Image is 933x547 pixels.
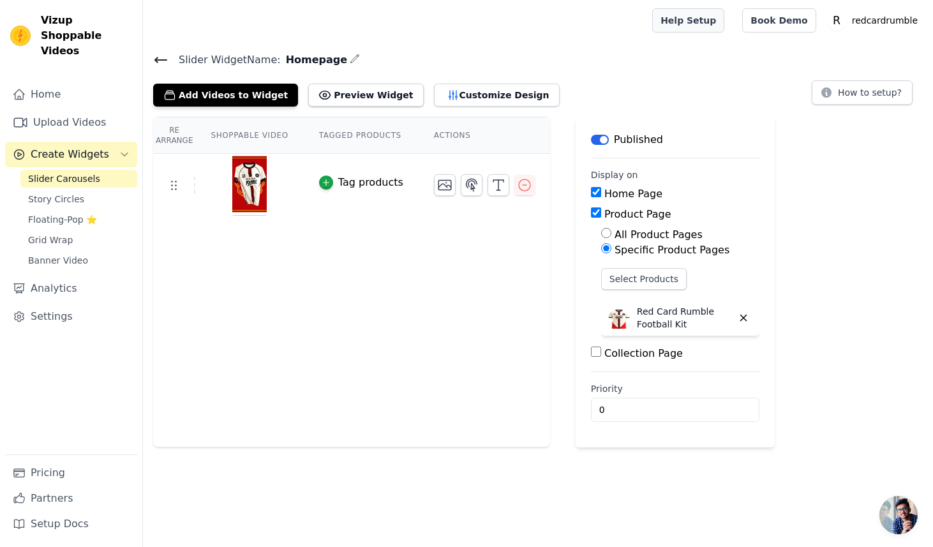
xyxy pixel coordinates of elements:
[434,84,560,107] button: Customize Design
[419,117,550,154] th: Actions
[833,14,840,27] text: R
[281,52,347,68] span: Homepage
[28,172,100,185] span: Slider Carousels
[20,170,137,188] a: Slider Carousels
[338,175,403,190] div: Tag products
[879,496,918,534] div: Open chat
[604,188,662,200] label: Home Page
[733,307,754,329] button: Delete widget
[826,9,923,32] button: R redcardrumble
[319,175,403,190] button: Tag products
[742,8,816,33] a: Book Demo
[20,211,137,229] a: Floating-Pop ⭐
[434,174,456,196] button: Change Thumbnail
[847,9,923,32] p: redcardrumble
[5,511,137,537] a: Setup Docs
[168,52,281,68] span: Slider Widget Name:
[812,89,913,101] a: How to setup?
[28,193,84,206] span: Story Circles
[604,347,683,359] label: Collection Page
[604,208,671,220] label: Product Page
[153,117,195,154] th: Re Arrange
[615,229,703,241] label: All Product Pages
[637,305,733,331] p: Red Card Rumble Football Kit
[5,142,137,167] button: Create Widgets
[591,382,759,395] label: Priority
[41,13,132,59] span: Vizup Shoppable Videos
[5,304,137,329] a: Settings
[601,268,687,290] button: Select Products
[10,26,31,46] img: Vizup
[812,80,913,105] button: How to setup?
[350,51,360,68] div: Edit Name
[308,84,423,107] button: Preview Widget
[20,190,137,208] a: Story Circles
[31,147,109,162] span: Create Widgets
[232,154,267,216] img: vizup-images-8613.png
[195,117,303,154] th: Shoppable Video
[28,254,88,267] span: Banner Video
[5,276,137,301] a: Analytics
[153,84,298,107] button: Add Videos to Widget
[5,110,137,135] a: Upload Videos
[652,8,724,33] a: Help Setup
[20,251,137,269] a: Banner Video
[28,213,97,226] span: Floating-Pop ⭐
[591,169,638,181] legend: Display on
[615,244,729,256] label: Specific Product Pages
[614,132,663,147] p: Published
[20,231,137,249] a: Grid Wrap
[5,460,137,486] a: Pricing
[304,117,419,154] th: Tagged Products
[606,305,632,331] img: Red Card Rumble Football Kit
[5,486,137,511] a: Partners
[28,234,73,246] span: Grid Wrap
[5,82,137,107] a: Home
